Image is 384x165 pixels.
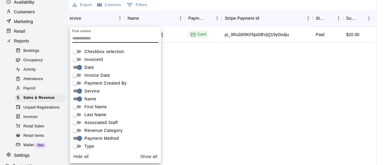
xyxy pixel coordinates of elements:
[96,0,123,10] button: Select columns
[71,0,93,10] button: Export
[35,143,46,147] span: New
[23,67,36,73] span: Activity
[15,103,66,112] div: Unpaid Registrations
[191,32,206,37] div: Card
[304,14,313,23] button: Menu
[185,10,222,27] div: Payment Method
[334,14,343,23] button: Menu
[115,14,124,23] button: Menu
[15,132,66,140] div: Retail Items
[15,56,66,65] div: Occupancy
[14,28,25,34] p: Retail
[23,48,39,54] span: Bookings
[15,56,68,65] a: Occupancy
[70,27,161,163] div: Select columns
[5,36,63,45] a: Reports
[15,122,66,131] div: Retail Sales
[316,10,325,27] div: Status
[15,75,66,83] div: Attendance
[71,151,91,162] button: Hide all
[23,123,44,130] span: Retail Sales
[84,72,110,78] span: Invoice Date
[23,133,44,139] span: Retail Items
[346,32,359,38] div: $20.00
[127,10,139,27] div: Name
[5,27,63,36] a: Retail
[188,10,204,27] div: Payment Method
[84,119,118,126] span: Associated Staff
[15,141,66,150] div: WalletNew
[84,143,94,149] span: Type
[84,48,124,55] span: Checkbox selection
[212,14,222,23] button: Menu
[15,75,68,84] a: Attendance
[325,14,334,22] button: Sort
[23,95,55,101] span: Sales & Revenue
[14,38,29,44] p: Reports
[84,135,119,141] span: Payment Method
[15,103,68,112] a: Unpaid Registrations
[5,151,63,160] a: Settings
[64,10,124,27] div: Service
[364,14,373,23] button: Menu
[259,14,268,22] button: Sort
[15,84,68,93] a: Payroll
[14,19,33,25] p: Marketing
[23,86,35,92] span: Payroll
[15,131,68,140] a: Retail Items
[356,14,364,22] button: Sort
[15,94,66,102] div: Sales & Revenue
[124,10,185,27] div: Name
[15,112,68,122] a: Invoices
[225,32,289,38] div: pi_3RuD65KFbjsDBVjQ19yDo4ju
[15,46,68,56] a: Bookings
[84,96,97,102] span: Name
[15,84,66,93] div: Payroll
[15,113,66,121] div: Invoices
[138,151,160,162] button: Show all
[84,80,127,86] span: Payment Created By
[204,14,212,22] button: Sort
[84,56,103,62] span: InvoiceId
[5,7,63,16] a: Customers
[23,76,43,82] span: Attendance
[225,10,259,27] div: Stripe Payment Id
[67,10,81,27] div: Service
[14,9,35,15] p: Customers
[23,142,34,148] span: Wallet
[313,10,343,27] div: Status
[84,88,100,94] span: Service
[81,14,90,22] button: Sort
[15,47,66,55] div: Bookings
[222,10,313,27] div: Stripe Payment Id
[15,122,68,131] a: Retail Sales
[316,32,325,38] div: Paid
[72,29,91,33] label: Find column
[23,114,38,120] span: Invoices
[346,10,356,27] div: Subtotal
[84,103,107,110] span: First Name
[84,127,123,133] span: Revenue Category
[5,17,63,26] a: Marketing
[139,14,148,22] button: Sort
[15,93,68,103] a: Sales & Revenue
[176,14,185,23] button: Menu
[343,10,373,27] div: Subtotal
[84,64,94,70] span: Date
[14,152,30,158] p: Settings
[15,65,68,75] a: Activity
[15,66,66,74] div: Activity
[84,111,107,118] span: Last Name
[23,105,59,111] span: Unpaid Registrations
[23,57,43,63] span: Occupancy
[15,140,68,150] a: WalletNew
